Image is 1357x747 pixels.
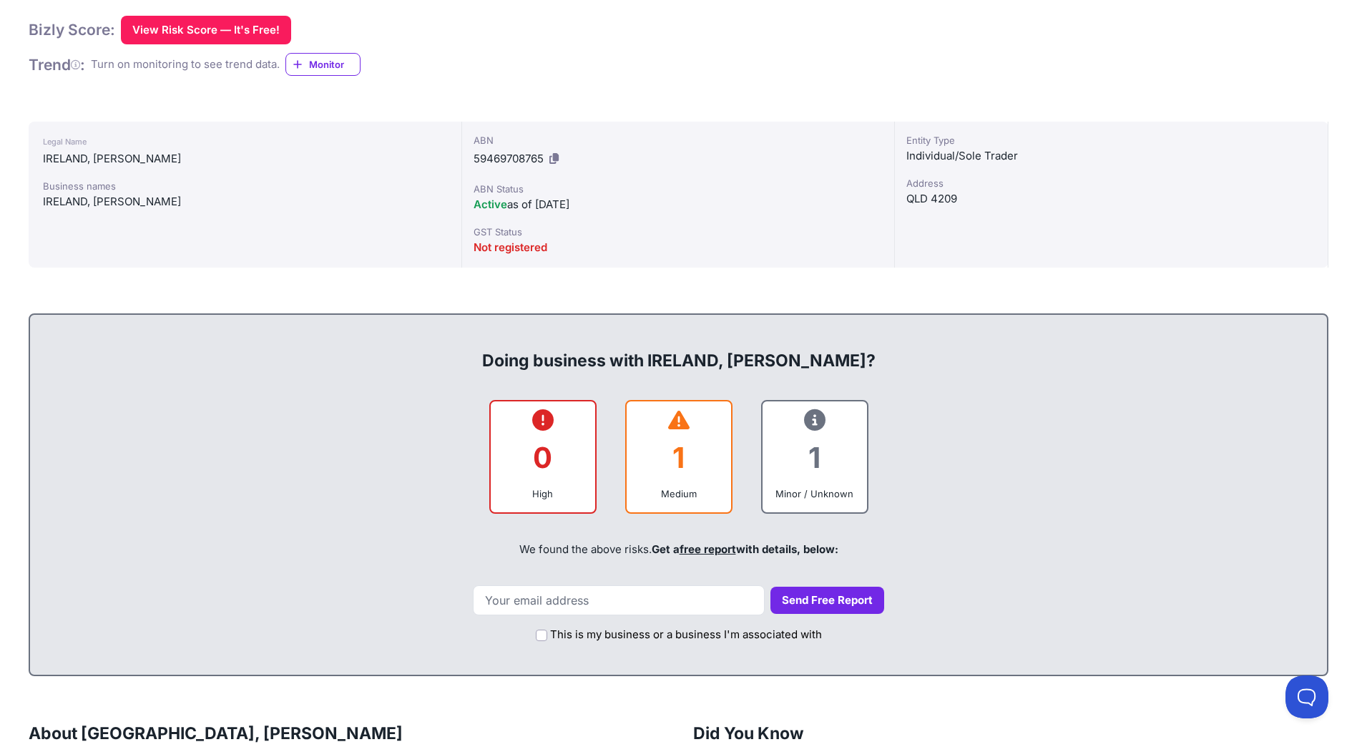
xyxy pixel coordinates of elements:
div: Turn on monitoring to see trend data. [91,57,280,73]
div: Business names [43,179,447,193]
div: We found the above risks. [44,525,1313,574]
h3: Did You Know [693,722,1329,745]
div: Individual/Sole Trader [906,147,1316,165]
div: as of [DATE] [474,196,883,213]
div: IRELAND, [PERSON_NAME] [43,150,447,167]
div: Address [906,176,1316,190]
div: GST Status [474,225,883,239]
div: High [502,487,584,501]
span: Active [474,197,507,211]
div: Doing business with IRELAND, [PERSON_NAME]? [44,326,1313,372]
div: IRELAND, [PERSON_NAME] [43,193,447,210]
div: Medium [638,487,720,501]
button: View Risk Score — It's Free! [121,16,291,44]
span: Get a with details, below: [652,542,838,556]
div: Entity Type [906,133,1316,147]
button: Send Free Report [770,587,884,615]
a: Monitor [285,53,361,76]
span: Not registered [474,240,547,254]
span: Monitor [309,57,360,72]
label: This is my business or a business I'm associated with [550,627,822,643]
div: 0 [502,429,584,487]
span: 59469708765 [474,152,544,165]
div: 1 [638,429,720,487]
a: free report [680,542,736,556]
div: ABN [474,133,883,147]
h1: Trend : [29,55,85,74]
div: Minor / Unknown [774,487,856,501]
div: ABN Status [474,182,883,196]
input: Your email address [473,585,765,615]
iframe: Toggle Customer Support [1285,675,1328,718]
h3: About [GEOGRAPHIC_DATA], [PERSON_NAME] [29,722,665,745]
div: QLD 4209 [906,190,1316,207]
div: Legal Name [43,133,447,150]
div: 1 [774,429,856,487]
h1: Bizly Score: [29,20,115,39]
